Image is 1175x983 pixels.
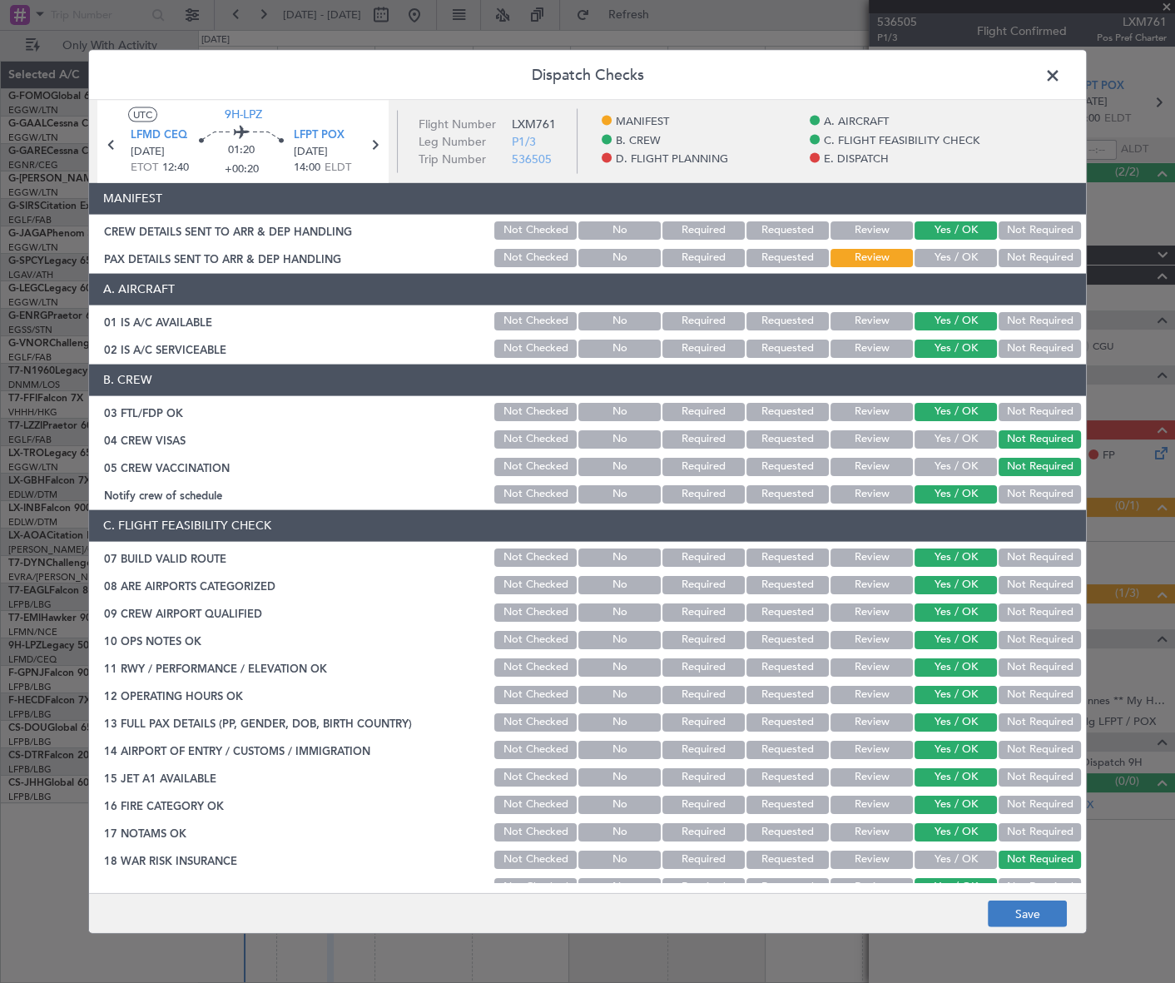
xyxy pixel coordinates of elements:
[999,658,1081,676] button: Not Required
[915,548,997,566] button: Yes / OK
[999,575,1081,593] button: Not Required
[824,114,889,131] span: A. AIRCRAFT
[999,339,1081,357] button: Not Required
[999,484,1081,503] button: Not Required
[915,484,997,503] button: Yes / OK
[830,740,913,758] button: Review
[915,850,997,868] button: Yes / OK
[999,402,1081,420] button: Not Required
[915,575,997,593] button: Yes / OK
[915,685,997,703] button: Yes / OK
[915,767,997,786] button: Yes / OK
[915,221,997,239] button: Yes / OK
[830,850,913,868] button: Review
[999,457,1081,475] button: Not Required
[830,484,913,503] button: Review
[830,603,913,621] button: Review
[830,795,913,813] button: Review
[999,311,1081,330] button: Not Required
[915,740,997,758] button: Yes / OK
[999,429,1081,448] button: Not Required
[915,402,997,420] button: Yes / OK
[915,795,997,813] button: Yes / OK
[824,132,979,149] span: C. FLIGHT FEASIBILITY CHECK
[830,630,913,648] button: Review
[830,685,913,703] button: Review
[830,658,913,676] button: Review
[915,712,997,731] button: Yes / OK
[830,575,913,593] button: Review
[999,850,1081,868] button: Not Required
[824,151,889,168] span: E. DISPATCH
[915,248,997,266] button: Yes / OK
[999,248,1081,266] button: Not Required
[830,402,913,420] button: Review
[999,712,1081,731] button: Not Required
[830,548,913,566] button: Review
[999,548,1081,566] button: Not Required
[830,877,913,896] button: Review
[830,457,913,475] button: Review
[999,767,1081,786] button: Not Required
[915,658,997,676] button: Yes / OK
[915,822,997,841] button: Yes / OK
[915,429,997,448] button: Yes / OK
[915,457,997,475] button: Yes / OK
[89,50,1086,100] header: Dispatch Checks
[999,877,1081,896] button: Not Required
[915,339,997,357] button: Yes / OK
[830,221,913,239] button: Review
[915,603,997,621] button: Yes / OK
[999,630,1081,648] button: Not Required
[915,630,997,648] button: Yes / OK
[999,685,1081,703] button: Not Required
[830,712,913,731] button: Review
[999,603,1081,621] button: Not Required
[915,877,997,896] button: Yes / OK
[830,339,913,357] button: Review
[830,822,913,841] button: Review
[999,740,1081,758] button: Not Required
[999,795,1081,813] button: Not Required
[915,311,997,330] button: Yes / OK
[830,429,913,448] button: Review
[988,901,1067,927] button: Save
[830,311,913,330] button: Review
[999,221,1081,239] button: Not Required
[999,822,1081,841] button: Not Required
[830,767,913,786] button: Review
[830,248,913,266] button: Review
